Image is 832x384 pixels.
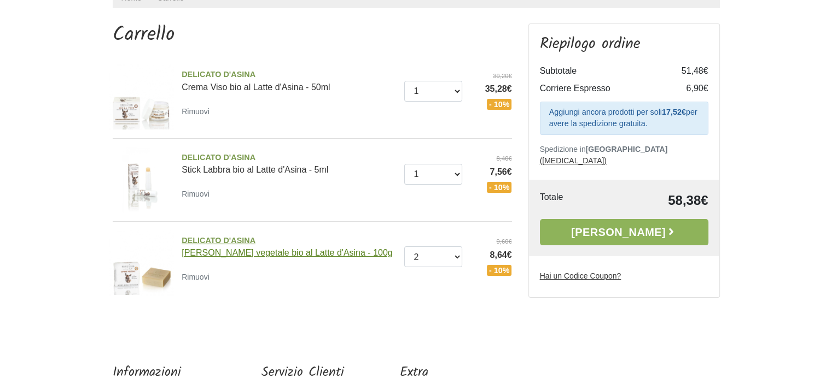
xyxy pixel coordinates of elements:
h5: Extra [400,365,472,381]
b: [GEOGRAPHIC_DATA] [586,145,668,153]
td: 58,38€ [602,191,708,210]
del: 8,40€ [470,154,512,163]
small: Rimuovi [182,107,210,116]
a: Rimuovi [182,270,214,283]
td: Totale [540,191,602,210]
img: Crema Viso bio al Latte d'Asina - 50ml [109,64,174,129]
a: [PERSON_NAME] [540,219,708,245]
img: Sapone vegetale bio al Latte d'Asina - 100g [109,231,174,296]
h5: Informazioni [113,365,206,381]
small: Rimuovi [182,190,210,198]
h3: Riepilogo ordine [540,35,708,54]
span: DELICATO D'ASINA [182,235,396,247]
a: DELICATO D'ASINAStick Labbra bio al Latte d'Asina - 5ml [182,152,396,175]
a: DELICATO D'ASINACrema Viso bio al Latte d'Asina - 50ml [182,69,396,92]
span: - 10% [487,265,512,276]
h5: Servizio Clienti [261,365,344,381]
div: Aggiungi ancora prodotti per soli per avere la spedizione gratuita. [540,102,708,135]
td: 51,48€ [665,62,708,80]
a: ([MEDICAL_DATA]) [540,156,607,165]
span: DELICATO D'ASINA [182,152,396,164]
td: Corriere Espresso [540,80,665,97]
a: Rimuovi [182,187,214,200]
span: 35,28€ [470,82,512,96]
del: 39,20€ [470,72,512,81]
span: DELICATO D'ASINA [182,69,396,81]
span: 8,64€ [470,249,512,262]
span: - 10% [487,99,512,110]
h1: Carrello [113,23,512,47]
td: Subtotale [540,62,665,80]
td: 6,90€ [665,80,708,97]
p: Spedizione in [540,144,708,167]
small: Rimuovi [182,273,210,281]
img: Stick Labbra bio al Latte d'Asina - 5ml [109,147,174,212]
u: Hai un Codice Coupon? [540,271,621,280]
span: 7,56€ [470,166,512,179]
a: DELICATO D'ASINA[PERSON_NAME] vegetale bio al Latte d'Asina - 100g [182,235,396,258]
a: Rimuovi [182,104,214,118]
label: Hai un Codice Coupon? [540,270,621,282]
del: 9,60€ [470,237,512,246]
strong: 17,52€ [662,108,686,116]
span: - 10% [487,182,512,193]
